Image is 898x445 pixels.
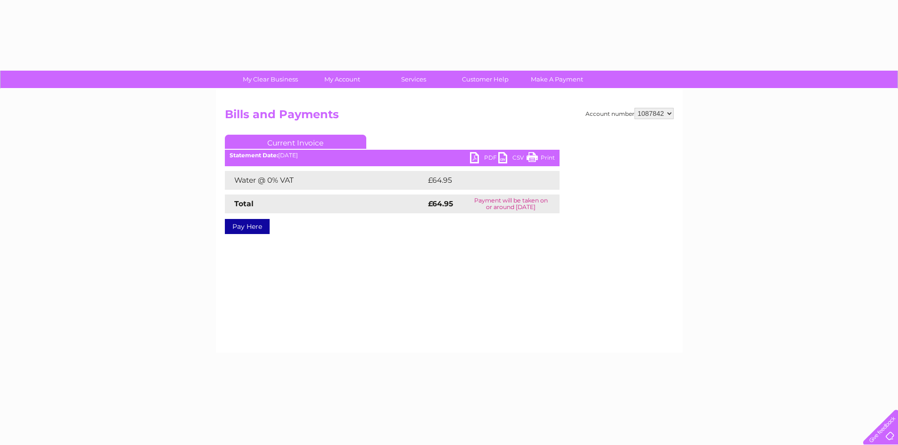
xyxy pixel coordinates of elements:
[498,152,527,166] a: CSV
[230,152,278,159] b: Statement Date:
[303,71,381,88] a: My Account
[462,194,560,213] td: Payment will be taken on or around [DATE]
[527,152,555,166] a: Print
[225,219,270,234] a: Pay Here
[225,152,560,159] div: [DATE]
[518,71,596,88] a: Make A Payment
[428,199,453,208] strong: £64.95
[225,108,674,126] h2: Bills and Payments
[234,199,254,208] strong: Total
[375,71,453,88] a: Services
[585,108,674,119] div: Account number
[426,171,541,190] td: £64.95
[470,152,498,166] a: PDF
[225,171,426,190] td: Water @ 0% VAT
[231,71,309,88] a: My Clear Business
[446,71,524,88] a: Customer Help
[225,135,366,149] a: Current Invoice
